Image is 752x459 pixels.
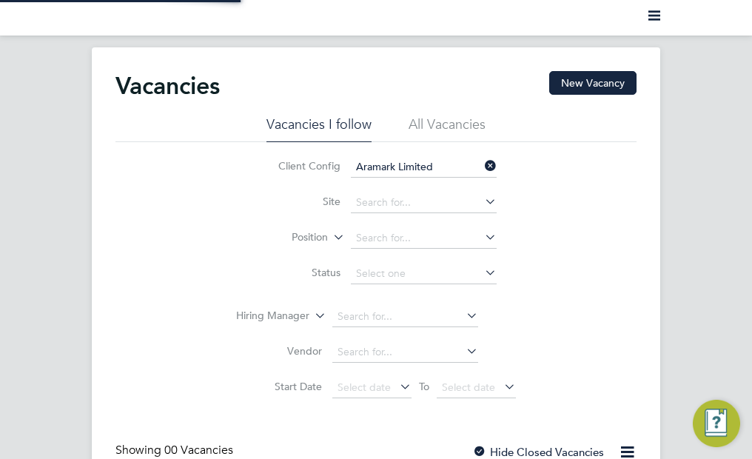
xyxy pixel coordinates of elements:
label: Vendor [237,344,322,358]
input: Search for... [332,342,478,363]
span: Select date [338,381,391,394]
label: Start Date [237,380,322,393]
div: Showing [115,443,236,458]
input: Search for... [351,228,497,249]
label: Hide Closed Vacancies [472,445,604,459]
label: Client Config [255,159,340,172]
button: New Vacancy [549,71,637,95]
button: Engage Resource Center [693,400,740,447]
span: 00 Vacancies [164,443,233,458]
li: Vacancies I follow [266,115,372,142]
span: To [414,377,434,396]
input: Search for... [351,192,497,213]
input: Search for... [351,157,497,178]
span: Select date [442,381,495,394]
h2: Vacancies [115,71,220,101]
label: Site [255,195,340,208]
input: Search for... [332,306,478,327]
li: All Vacancies [409,115,486,142]
label: Position [243,230,328,245]
label: Hiring Manager [224,309,309,324]
label: Status [255,266,340,279]
input: Select one [351,264,497,284]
